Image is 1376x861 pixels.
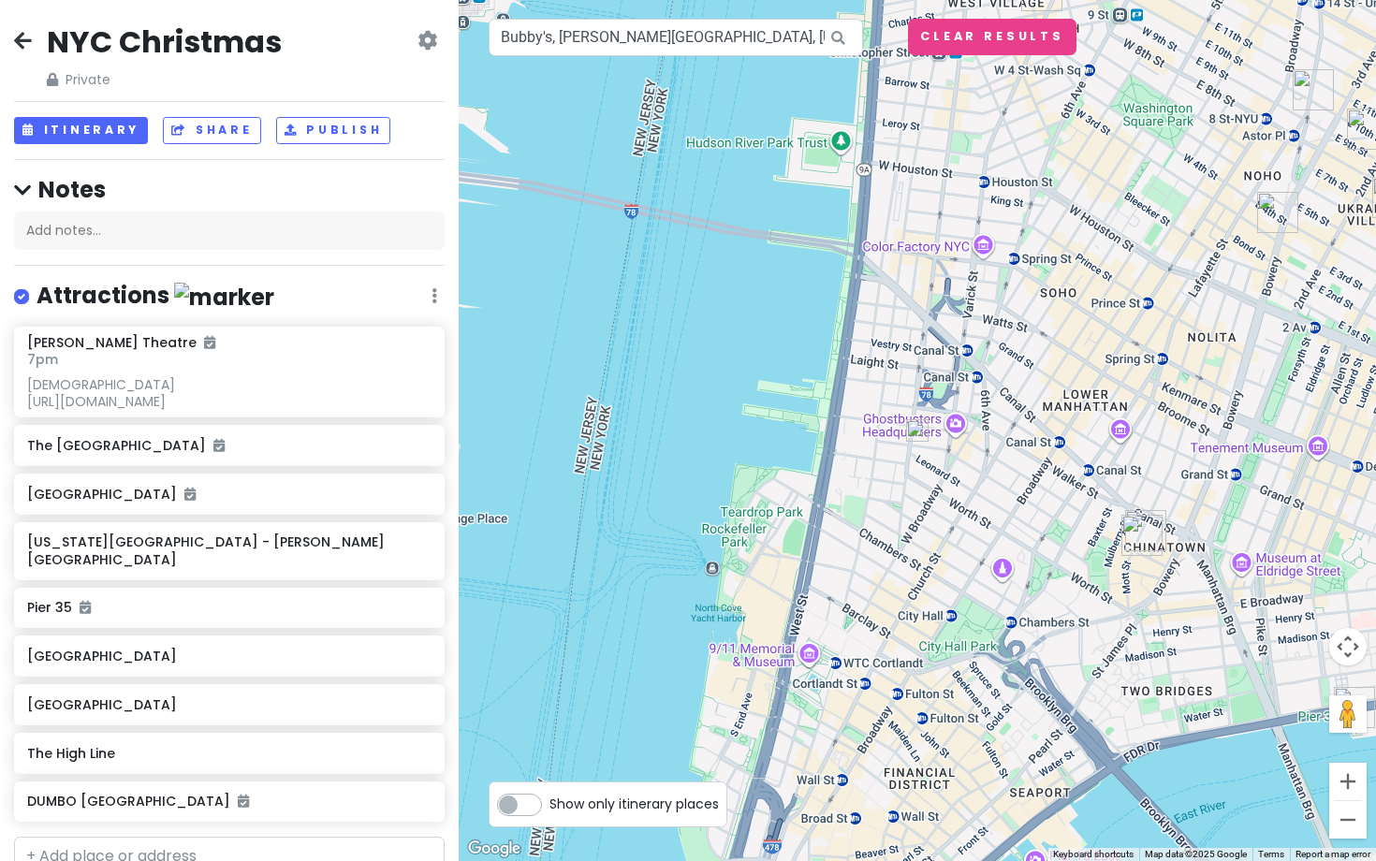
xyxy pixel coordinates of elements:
[37,281,274,312] h4: Attractions
[27,334,215,351] h6: [PERSON_NAME] Theatre
[27,533,431,567] h6: [US_STATE][GEOGRAPHIC_DATA] - [PERSON_NAME][GEOGRAPHIC_DATA]
[27,696,431,713] h6: [GEOGRAPHIC_DATA]
[14,175,445,204] h4: Notes
[238,795,249,808] i: Added to itinerary
[1125,510,1166,551] div: Deluxe Green Bo
[908,19,1076,55] button: Clear Results
[1053,848,1134,861] button: Keyboard shortcuts
[1293,69,1334,110] div: IPPUDO NY
[27,376,431,410] div: [DEMOGRAPHIC_DATA] [URL][DOMAIN_NAME]
[1329,763,1367,800] button: Zoom in
[14,212,445,251] div: Add notes...
[1145,849,1247,859] span: Map data ©2025 Google
[27,793,431,810] h6: DUMBO [GEOGRAPHIC_DATA]
[1121,515,1163,556] div: The Original Chinatown Ice Cream Factory
[27,745,431,762] h6: The High Line
[276,117,391,144] button: Publish
[80,601,91,614] i: Added to itinerary
[463,837,525,861] a: Open this area in Google Maps (opens a new window)
[549,794,719,814] span: Show only itinerary places
[27,648,431,664] h6: [GEOGRAPHIC_DATA]
[184,488,196,501] i: Added to itinerary
[1257,192,1298,233] div: Kettl Tea - Bowery
[1258,849,1284,859] a: Terms (opens in new tab)
[27,599,431,616] h6: Pier 35
[27,437,431,454] h6: The [GEOGRAPHIC_DATA]
[489,19,863,56] input: Search a place
[463,837,525,861] img: Google
[1329,801,1367,839] button: Zoom out
[47,22,282,62] h2: NYC Christmas
[27,350,58,369] span: 7pm
[163,117,260,144] button: Share
[204,336,215,349] i: Added to itinerary
[1329,628,1367,665] button: Map camera controls
[27,486,431,503] h6: [GEOGRAPHIC_DATA]
[1295,849,1370,859] a: Report a map error
[1334,687,1375,728] div: Pier 35
[47,69,282,90] span: Private
[1329,695,1367,733] button: Drag Pegman onto the map to open Street View
[14,117,148,144] button: Itinerary
[213,439,225,452] i: Added to itinerary
[174,283,274,312] img: marker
